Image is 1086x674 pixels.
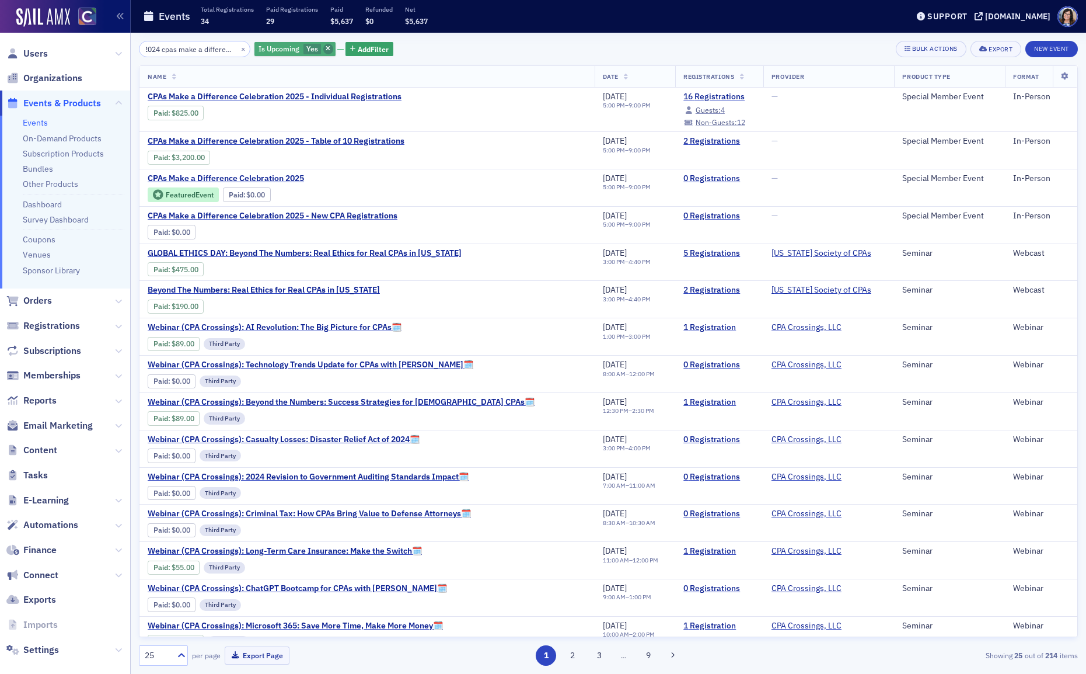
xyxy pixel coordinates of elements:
span: Webinar (CPA Crossings): Criminal Tax: How CPAs Bring Value to Defense Attorneys🗓️ [148,509,471,519]
button: × [238,43,249,54]
a: Paid [153,109,168,117]
a: Webinar (CPA Crossings): 2024 Revision to Government Auditing Standards Impact🗓️ [148,472,469,482]
span: Registrations [23,319,80,332]
a: CPAs Make a Difference Celebration 2025 - Table of 10 Registrations [148,136,404,147]
button: 9 [638,645,658,666]
a: Paid [229,190,243,199]
time: 4:40 PM [628,295,651,303]
span: Connect [23,569,58,582]
time: 4:40 PM [628,258,651,266]
div: Third Party [204,412,245,424]
span: Profile [1057,6,1078,27]
a: Reports [6,394,57,407]
a: Other Products [23,179,78,189]
time: 5:00 PM [603,183,625,191]
time: 11:00 AM [629,481,655,489]
span: Email Marketing [23,419,93,432]
div: Third Party [200,376,241,387]
time: 5:00 PM [603,101,625,109]
time: 12:30 PM [603,407,628,415]
time: 5:00 PM [603,220,625,228]
a: Webinar (CPA Crossings): Beyond the Numbers: Success Strategies for [DEMOGRAPHIC_DATA] CPAs🗓️ [148,397,535,408]
time: 3:00 PM [603,444,625,452]
img: SailAMX [78,8,96,26]
a: CPA Crossings, LLC [771,621,841,631]
a: CPA Crossings, LLC [771,546,841,557]
a: Finance [6,544,57,557]
span: Guests: [696,105,721,114]
a: On-Demand Products [23,133,102,144]
a: GLOBAL ETHICS DAY: Beyond The Numbers: Real Ethics for Real CPAs in [US_STATE] [148,248,462,259]
span: $0.00 [172,451,190,460]
span: Users [23,47,48,60]
div: Paid: 0 - $0 [148,374,195,388]
div: – [603,333,651,341]
span: Colorado Society of CPAs [771,248,871,259]
div: Bulk Actions [912,46,958,52]
a: Webinar (CPA Crossings): Long-Term Care Insurance: Make the Switch🗓️ [148,546,422,557]
a: Guests:4 [683,107,725,114]
a: Sponsor Library [23,265,80,276]
span: Orders [23,294,52,307]
a: Paid [153,153,168,162]
div: Webcast [1013,285,1069,296]
div: Support [927,11,968,22]
a: Settings [6,644,59,656]
span: Reports [23,394,57,407]
div: Webcast [1013,248,1069,259]
div: Paid: 1 - $8900 [148,411,200,425]
span: Finance [23,544,57,557]
a: Venues [23,249,51,260]
button: Export Page [225,647,289,665]
button: Bulk Actions [896,41,966,57]
a: CPAs Make a Difference Celebration 2025 - New CPA Registrations [148,211,397,221]
a: CPA Crossings, LLC [771,322,841,333]
div: Webinar [1013,509,1069,519]
span: CPAs Make a Difference Celebration 2025 [148,173,344,184]
span: CPA Crossings, LLC [771,397,845,408]
a: Coupons [23,234,55,245]
a: Survey Dashboard [23,214,89,225]
a: Paid [153,414,168,423]
span: : [153,526,172,534]
label: per page [192,650,221,661]
span: Colorado Society of CPAs [771,285,871,296]
a: CPA Crossings, LLC [771,435,841,445]
a: Paid [153,600,168,609]
a: 1 Registration [683,621,755,631]
a: Events & Products [6,97,101,110]
div: – [603,370,655,378]
div: – [603,482,655,489]
div: – [603,444,651,452]
span: Webinar (CPA Crossings): AI Revolution: The Big Picture for CPAs🗓️ [148,322,401,333]
span: 29 [266,16,274,26]
time: 9:00 PM [628,146,651,154]
div: – [603,258,651,266]
a: CPA Crossings, LLC [771,583,841,594]
span: $0.00 [246,190,265,199]
a: Exports [6,593,56,606]
a: 0 Registrations [683,211,755,221]
span: [DATE] [603,248,627,258]
span: $3,200.00 [172,153,205,162]
div: Yes [254,42,336,57]
span: : [153,109,172,117]
a: Webinar (CPA Crossings): Microsoft 365: Save More Time, Make More Money🗓️ [148,621,443,631]
a: 5 Registrations [683,248,755,259]
a: Paid [153,228,168,237]
span: Subscriptions [23,345,81,357]
div: Seminar [902,546,997,557]
span: — [771,173,778,183]
a: 0 Registrations [683,435,755,445]
span: [DATE] [603,471,627,482]
div: – [603,221,651,228]
div: In-Person [1013,92,1069,102]
a: Paid [153,377,168,385]
time: 5:00 PM [603,146,625,154]
span: Automations [23,519,78,531]
time: 8:30 AM [603,519,626,527]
